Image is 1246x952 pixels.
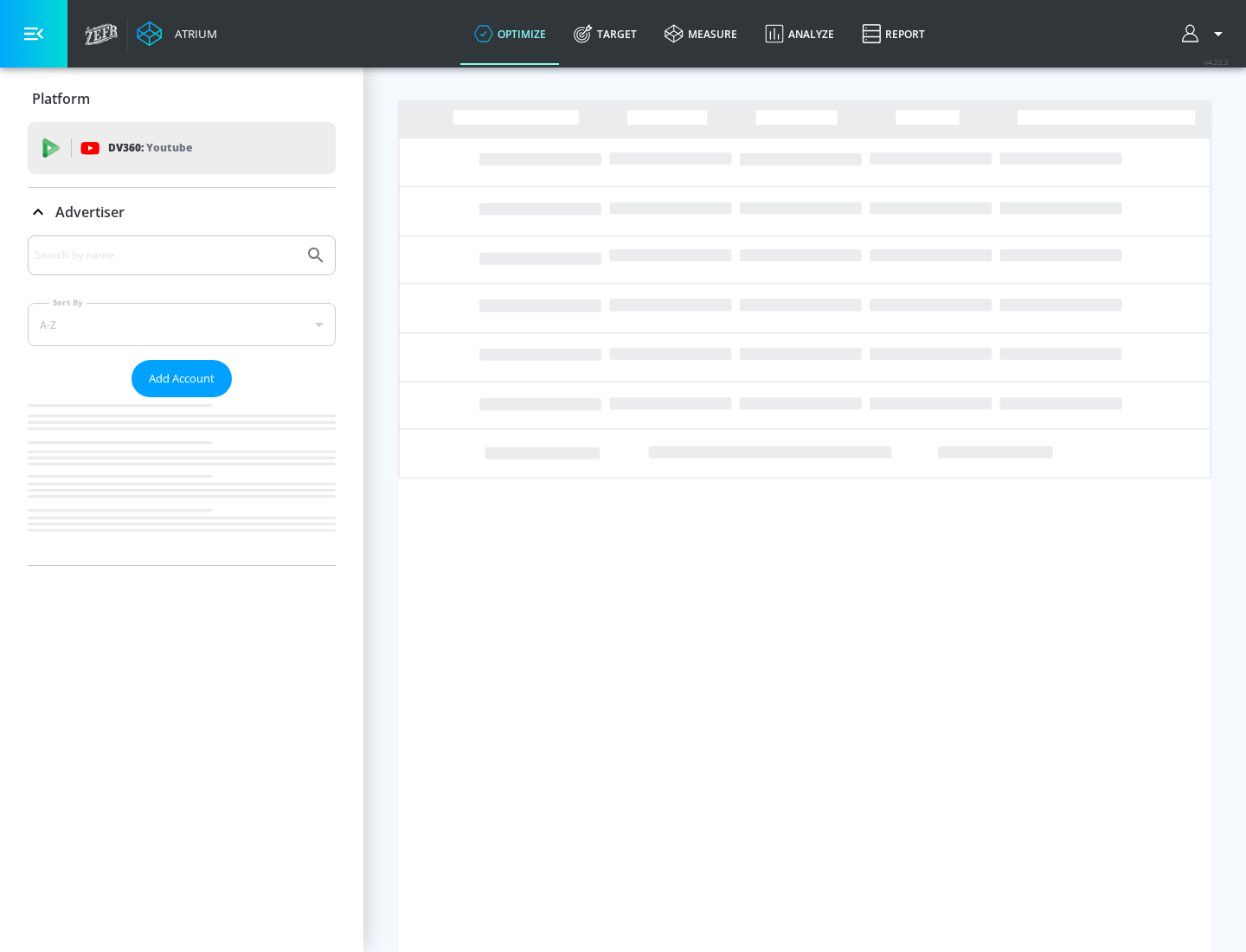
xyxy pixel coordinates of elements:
a: Analyze [751,3,848,65]
a: optimize [460,3,560,65]
div: DV360: Youtube [28,122,336,174]
button: Add Account [132,360,232,397]
a: Target [560,3,651,65]
label: Sort By [49,297,87,308]
a: measure [651,3,751,65]
div: A-Z [28,303,336,346]
a: Report [848,3,939,65]
p: DV360: [108,138,192,158]
span: v 4.22.2 [1204,57,1229,67]
div: Advertiser [28,235,336,565]
input: Search by name [35,244,297,267]
nav: list of Advertiser [28,397,336,565]
div: Platform [28,74,336,123]
div: Atrium [168,26,217,42]
p: Platform [32,89,90,108]
div: Advertiser [28,188,336,236]
p: Advertiser [55,203,125,222]
a: Atrium [137,21,217,47]
p: Youtube [146,138,192,157]
span: Add Account [149,369,215,389]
